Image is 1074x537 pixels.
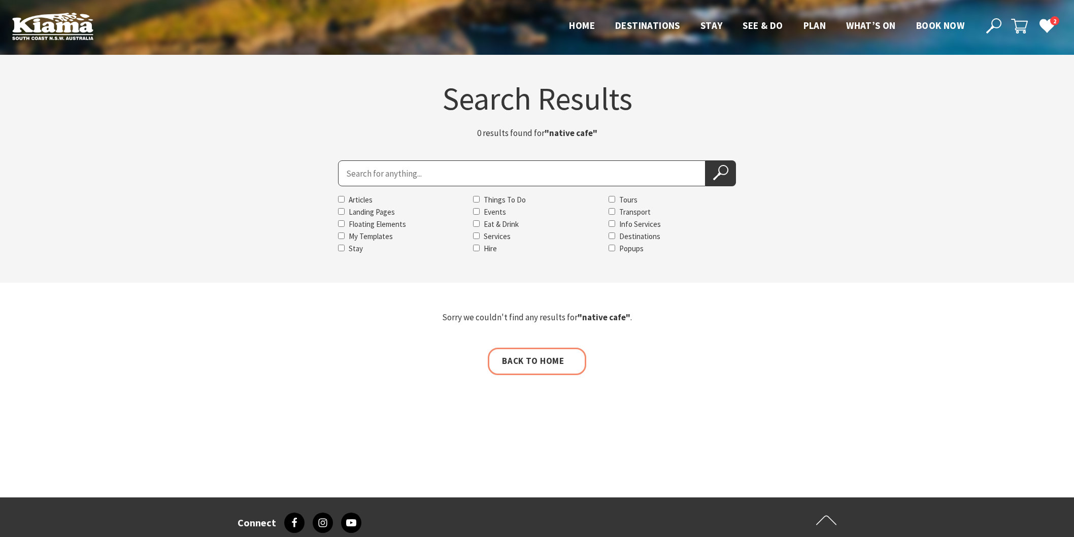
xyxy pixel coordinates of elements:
span: 2 [1050,16,1059,26]
label: My Templates [349,231,393,241]
label: Events [484,207,506,217]
span: Stay [700,19,723,31]
p: 0 results found for [410,126,664,140]
label: Hire [484,244,497,253]
input: Search for: [338,160,706,186]
label: Eat & Drink [484,219,519,229]
label: Destinations [619,231,660,241]
img: Kiama Logo [12,12,93,40]
span: Plan [803,19,826,31]
label: Floating Elements [349,219,406,229]
nav: Main Menu [559,18,975,35]
label: Stay [349,244,363,253]
span: Destinations [615,19,680,31]
label: Transport [619,207,651,217]
span: What’s On [846,19,896,31]
h1: Search Results [237,83,837,114]
p: Sorry we couldn't find any results for . [237,311,837,324]
span: See & Do [743,19,783,31]
span: Home [569,19,595,31]
h3: Connect [238,517,276,529]
a: Back to home [488,348,586,375]
strong: "native cafe" [578,312,630,323]
strong: "native cafe" [545,127,597,139]
label: Tours [619,195,637,205]
a: 2 [1039,18,1054,33]
label: Info Services [619,219,661,229]
label: Articles [349,195,373,205]
label: Popups [619,244,644,253]
label: Landing Pages [349,207,395,217]
label: Services [484,231,511,241]
span: Book now [916,19,964,31]
label: Things To Do [484,195,526,205]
